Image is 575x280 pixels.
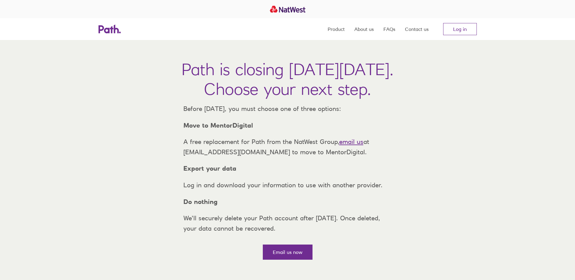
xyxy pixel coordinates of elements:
[179,137,397,157] p: A free replacement for Path from the NatWest Group, at [EMAIL_ADDRESS][DOMAIN_NAME] to move to Me...
[383,18,395,40] a: FAQs
[179,213,397,233] p: We’ll securely delete your Path account after [DATE]. Once deleted, your data cannot be recovered.
[182,59,393,99] h1: Path is closing [DATE][DATE]. Choose your next step.
[183,198,218,205] strong: Do nothing
[443,23,477,35] a: Log in
[354,18,374,40] a: About us
[179,104,397,114] p: Before [DATE], you must choose one of three options:
[183,165,236,172] strong: Export your data
[263,245,313,260] a: Email us now
[328,18,345,40] a: Product
[183,122,253,129] strong: Move to MentorDigital
[179,180,397,190] p: Log in and download your information to use with another provider.
[405,18,429,40] a: Contact us
[339,138,363,145] a: email us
